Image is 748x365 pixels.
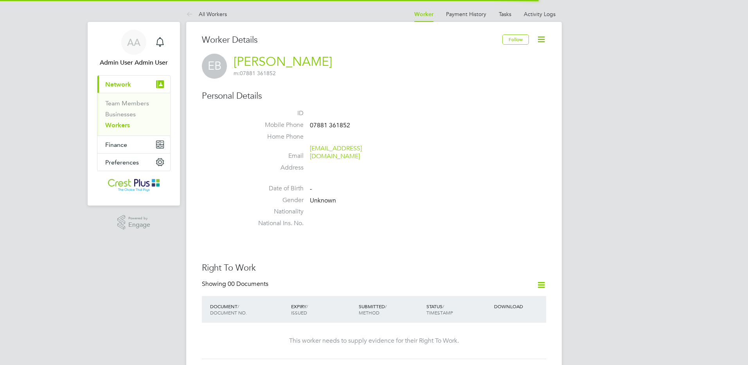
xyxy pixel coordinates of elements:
span: TIMESTAMP [426,309,453,316]
span: METHOD [359,309,379,316]
div: SUBMITTED [357,299,424,320]
a: Businesses [105,110,136,118]
a: Worker [414,11,433,18]
a: [EMAIL_ADDRESS][DOMAIN_NAME] [310,145,362,161]
span: Admin User Admin User [97,58,171,67]
div: EXPIRY [289,299,357,320]
a: AAAdmin User Admin User [97,30,171,67]
span: - [310,185,312,193]
span: Unknown [310,197,336,204]
div: Network [97,93,170,136]
span: / [306,303,308,309]
label: Mobile Phone [249,121,304,129]
button: Follow [502,34,529,45]
label: Home Phone [249,133,304,141]
a: Workers [105,121,130,129]
div: Showing [202,280,270,288]
label: Date of Birth [249,184,304,193]
a: Powered byEngage [117,215,151,230]
div: STATUS [424,299,492,320]
span: DOCUMENT NO. [210,309,247,316]
span: Finance [105,141,127,148]
span: Preferences [105,159,139,166]
span: 07881 361852 [234,70,276,77]
img: crestplusoperations-logo-retina.png [108,179,160,192]
div: DOCUMENT [208,299,289,320]
label: Address [249,164,304,172]
a: [PERSON_NAME] [234,54,332,69]
label: Email [249,152,304,160]
span: Engage [128,222,150,228]
label: ID [249,109,304,117]
span: Network [105,81,131,88]
button: Preferences [97,154,170,171]
label: Nationality [249,208,304,216]
span: 00 Documents [228,280,268,288]
span: / [442,303,444,309]
a: Activity Logs [524,11,556,18]
div: DOWNLOAD [492,299,546,313]
span: / [385,303,387,309]
h3: Right To Work [202,262,546,274]
label: National Ins. No. [249,219,304,228]
label: Gender [249,196,304,204]
a: Tasks [499,11,511,18]
h3: Personal Details [202,90,546,102]
span: 07881 361852 [310,121,350,129]
a: Payment History [446,11,486,18]
a: All Workers [186,11,227,18]
a: Go to home page [97,179,171,192]
a: Team Members [105,99,149,107]
span: Powered by [128,215,150,222]
span: EB [202,54,227,79]
span: / [237,303,239,309]
nav: Main navigation [88,22,180,206]
button: Network [97,76,170,93]
h3: Worker Details [202,34,502,46]
div: This worker needs to supply evidence for their Right To Work. [210,337,538,345]
span: ISSUED [291,309,307,316]
span: m: [234,70,240,77]
button: Finance [97,136,170,153]
span: AA [127,37,140,47]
